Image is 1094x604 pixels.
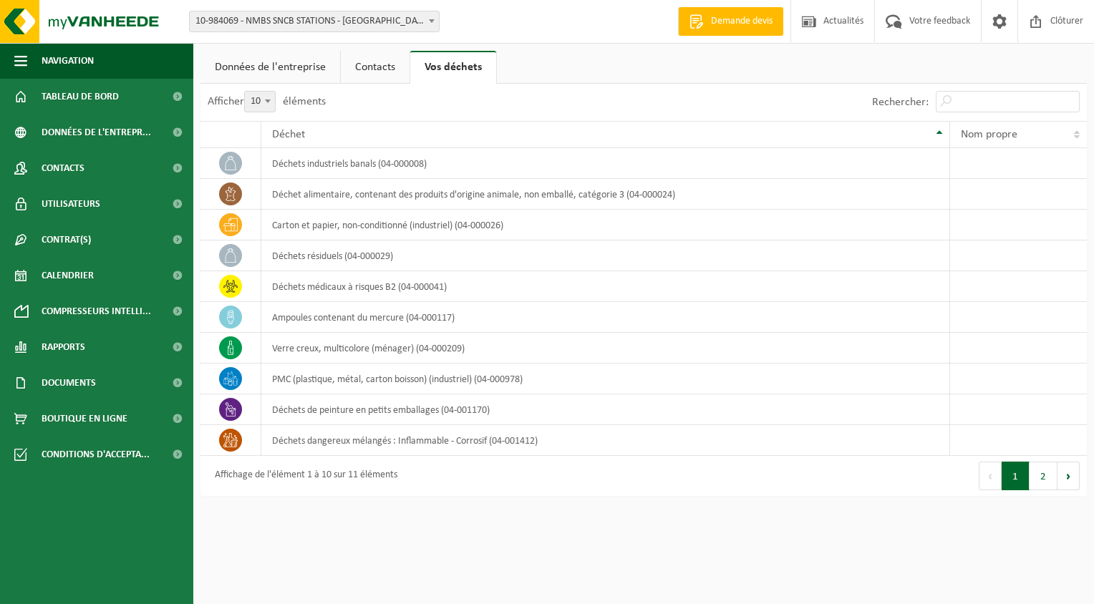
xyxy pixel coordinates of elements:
[200,51,340,84] a: Données de l'entreprise
[979,462,1002,490] button: Previous
[1057,462,1080,490] button: Next
[42,365,96,401] span: Documents
[261,179,950,210] td: déchet alimentaire, contenant des produits d'origine animale, non emballé, catégorie 3 (04-000024)
[244,91,276,112] span: 10
[42,186,100,222] span: Utilisateurs
[261,394,950,425] td: déchets de peinture en petits emballages (04-001170)
[261,364,950,394] td: PMC (plastique, métal, carton boisson) (industriel) (04-000978)
[42,258,94,293] span: Calendrier
[42,401,127,437] span: Boutique en ligne
[961,129,1017,140] span: Nom propre
[42,115,151,150] span: Données de l'entrepr...
[678,7,783,36] a: Demande devis
[208,463,397,489] div: Affichage de l'élément 1 à 10 sur 11 éléments
[42,222,91,258] span: Contrat(s)
[208,96,326,107] label: Afficher éléments
[261,210,950,240] td: carton et papier, non-conditionné (industriel) (04-000026)
[42,437,150,472] span: Conditions d'accepta...
[261,240,950,271] td: déchets résiduels (04-000029)
[261,302,950,333] td: ampoules contenant du mercure (04-000117)
[341,51,410,84] a: Contacts
[261,271,950,302] td: déchets médicaux à risques B2 (04-000041)
[261,425,950,456] td: déchets dangereux mélangés : Inflammable - Corrosif (04-001412)
[1030,462,1057,490] button: 2
[410,51,496,84] a: Vos déchets
[707,14,776,29] span: Demande devis
[245,92,275,112] span: 10
[261,333,950,364] td: verre creux, multicolore (ménager) (04-000209)
[42,150,84,186] span: Contacts
[1002,462,1030,490] button: 1
[42,293,151,329] span: Compresseurs intelli...
[261,148,950,179] td: déchets industriels banals (04-000008)
[42,43,94,79] span: Navigation
[190,11,439,31] span: 10-984069 - NMBS SNCB STATIONS - SINT-GILLIS
[189,11,440,32] span: 10-984069 - NMBS SNCB STATIONS - SINT-GILLIS
[272,129,305,140] span: Déchet
[42,329,85,365] span: Rapports
[872,97,929,108] label: Rechercher:
[42,79,119,115] span: Tableau de bord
